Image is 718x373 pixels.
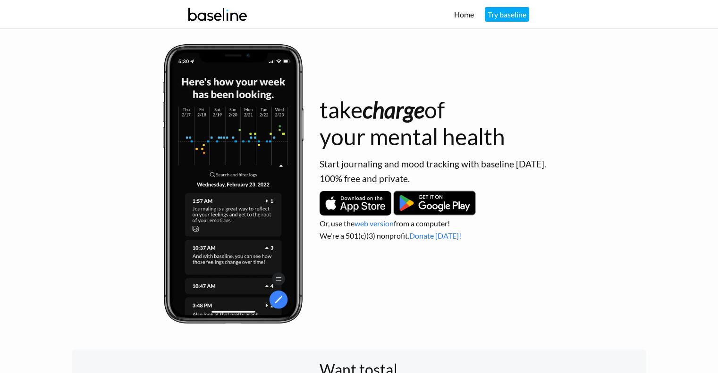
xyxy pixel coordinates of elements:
img: Download on the App Store [320,191,392,216]
a: Donate [DATE]! [409,231,461,240]
p: Start journaling and mood tracking with baseline [DATE]. [320,157,646,171]
img: baseline [185,1,251,27]
p: 100% free and private. [320,172,646,186]
a: Try baseline [485,7,529,22]
p: We're a 501(c)(3) nonprofit. [320,230,646,241]
h1: take of your mental health [320,96,646,150]
p: Or, use the from a computer! [320,218,646,229]
i: charge [363,96,424,123]
img: baseline summary screen [161,43,305,326]
img: Get it on Google Play [393,190,476,216]
a: Home [454,10,474,19]
a: web version [355,219,394,228]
